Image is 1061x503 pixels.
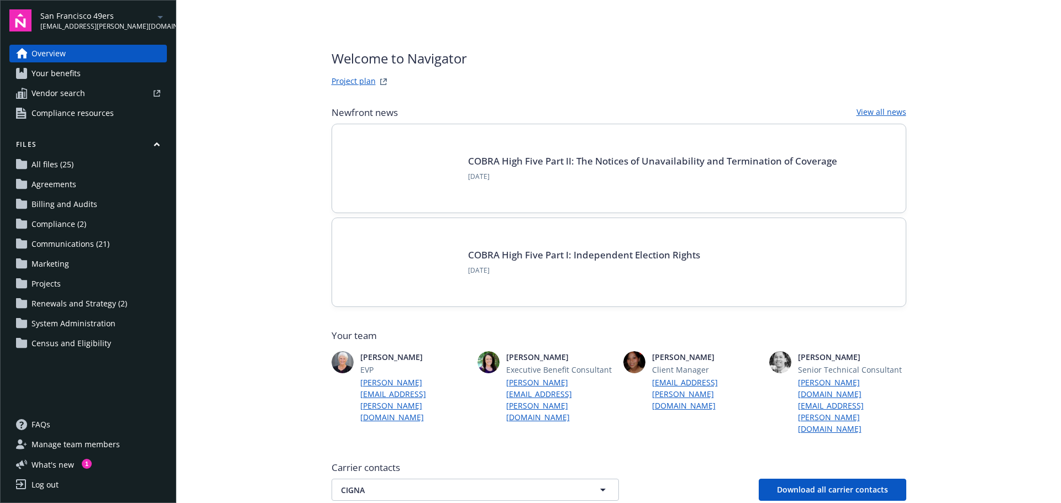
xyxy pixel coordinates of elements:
[360,364,469,375] span: EVP
[82,459,92,469] div: 1
[31,459,74,470] span: What ' s new
[9,195,167,213] a: Billing and Audits
[350,142,455,195] img: Card Image - EB Compliance Insights.png
[31,156,73,173] span: All files (25)
[332,49,467,68] span: Welcome to Navigator
[31,104,114,122] span: Compliance resources
[341,484,571,496] span: CIGNA
[31,476,59,494] div: Log out
[9,416,167,433] a: FAQs
[332,479,619,501] button: CIGNA
[9,176,167,193] a: Agreements
[31,235,109,253] span: Communications (21)
[40,10,154,22] span: San Francisco 49ers
[9,275,167,293] a: Projects
[31,215,86,233] span: Compliance (2)
[332,106,398,119] span: Newfront news
[9,45,167,62] a: Overview
[154,10,167,23] a: arrowDropDown
[652,364,760,375] span: Client Manager
[9,215,167,233] a: Compliance (2)
[31,335,111,352] span: Census and Eligibility
[9,295,167,313] a: Renewals and Strategy (2)
[798,351,906,363] span: [PERSON_NAME]
[623,351,645,373] img: photo
[652,377,760,411] a: [EMAIL_ADDRESS][PERSON_NAME][DOMAIN_NAME]
[31,295,127,313] span: Renewals and Strategy (2)
[506,364,614,375] span: Executive Benefit Consultant
[468,248,700,261] a: COBRA High Five Part I: Independent Election Rights
[798,364,906,375] span: Senior Technical Consultant
[9,255,167,273] a: Marketing
[31,84,85,102] span: Vendor search
[31,176,76,193] span: Agreements
[360,377,469,423] a: [PERSON_NAME][EMAIL_ADDRESS][PERSON_NAME][DOMAIN_NAME]
[9,9,31,31] img: navigator-logo.svg
[31,45,66,62] span: Overview
[477,351,500,373] img: photo
[332,461,906,474] span: Carrier contacts
[31,275,61,293] span: Projects
[377,75,390,88] a: projectPlanWebsite
[31,315,115,332] span: System Administration
[759,479,906,501] button: Download all carrier contacts
[9,459,92,470] button: What's new1
[652,351,760,363] span: [PERSON_NAME]
[9,104,167,122] a: Compliance resources
[332,329,906,342] span: Your team
[769,351,791,373] img: photo
[9,84,167,102] a: Vendor search
[40,9,167,31] button: San Francisco 49ers[EMAIL_ADDRESS][PERSON_NAME][DOMAIN_NAME]arrowDropDown
[31,436,120,453] span: Manage team members
[506,351,614,363] span: [PERSON_NAME]
[798,377,906,435] a: [PERSON_NAME][DOMAIN_NAME][EMAIL_ADDRESS][PERSON_NAME][DOMAIN_NAME]
[31,255,69,273] span: Marketing
[777,484,888,495] span: Download all carrier contacts
[9,335,167,352] a: Census and Eligibility
[40,22,154,31] span: [EMAIL_ADDRESS][PERSON_NAME][DOMAIN_NAME]
[506,377,614,423] a: [PERSON_NAME][EMAIL_ADDRESS][PERSON_NAME][DOMAIN_NAME]
[350,236,455,289] img: BLOG-Card Image - Compliance - COBRA High Five Pt 1 07-18-25.jpg
[9,140,167,153] button: Files
[31,65,81,82] span: Your benefits
[332,75,376,88] a: Project plan
[360,351,469,363] span: [PERSON_NAME]
[9,436,167,453] a: Manage team members
[468,266,700,276] span: [DATE]
[857,106,906,119] a: View all news
[332,351,354,373] img: photo
[9,315,167,332] a: System Administration
[468,172,837,182] span: [DATE]
[31,416,50,433] span: FAQs
[468,155,837,167] a: COBRA High Five Part II: The Notices of Unavailability and Termination of Coverage
[31,195,97,213] span: Billing and Audits
[9,156,167,173] a: All files (25)
[9,65,167,82] a: Your benefits
[9,235,167,253] a: Communications (21)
